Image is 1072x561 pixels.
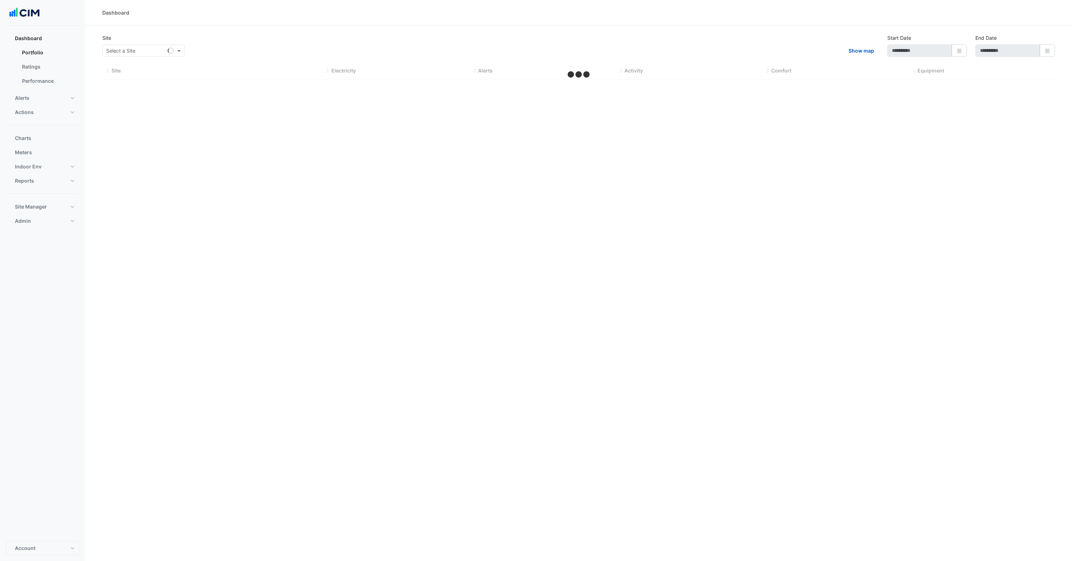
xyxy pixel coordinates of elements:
span: Reports [15,177,34,184]
label: Start Date [887,34,911,42]
span: Dashboard [15,35,42,42]
button: Admin [6,214,80,228]
label: Site [102,34,111,42]
button: Indoor Env [6,160,80,174]
span: Charts [15,135,31,142]
button: Dashboard [6,31,80,45]
span: Electricity [331,68,356,74]
span: Meters [15,149,32,156]
span: Admin [15,217,31,225]
span: Alerts [478,68,493,74]
span: Activity [624,68,643,74]
div: Dashboard [102,9,129,16]
a: Performance [16,74,80,88]
span: Site [112,68,121,74]
button: Reports [6,174,80,188]
button: Charts [6,131,80,145]
button: Site Manager [6,200,80,214]
span: Site Manager [15,203,47,210]
button: Meters [6,145,80,160]
span: Actions [15,109,34,116]
div: Dashboard [6,45,80,91]
img: Company Logo [9,6,40,20]
span: Comfort [771,68,791,74]
span: Account [15,545,36,552]
a: Ratings [16,60,80,74]
label: End Date [975,34,997,42]
a: Portfolio [16,45,80,60]
button: Account [6,541,80,555]
div: Show map [849,47,874,54]
button: Actions [6,105,80,119]
span: Equipment [917,68,944,74]
button: Show map [843,44,879,57]
span: Alerts [15,95,29,102]
span: Indoor Env [15,163,42,170]
button: Alerts [6,91,80,105]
